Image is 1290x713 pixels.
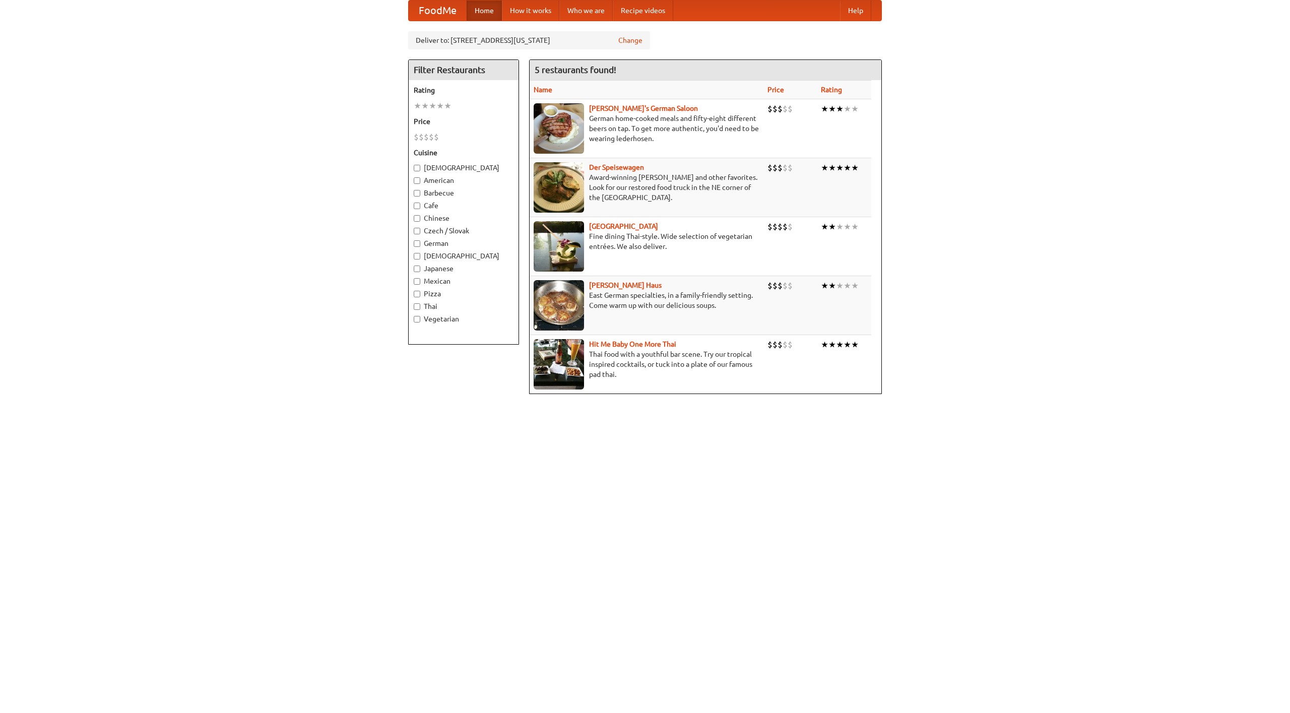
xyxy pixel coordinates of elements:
label: Mexican [414,276,513,286]
li: ★ [836,103,844,114]
label: Barbecue [414,188,513,198]
a: FoodMe [409,1,467,21]
input: Cafe [414,203,420,209]
a: Rating [821,86,842,94]
li: ★ [429,100,436,111]
input: Pizza [414,291,420,297]
input: [DEMOGRAPHIC_DATA] [414,165,420,171]
li: $ [783,339,788,350]
li: ★ [444,100,451,111]
li: $ [772,103,778,114]
img: babythai.jpg [534,339,584,390]
li: ★ [844,221,851,232]
a: Recipe videos [613,1,673,21]
b: Hit Me Baby One More Thai [589,340,676,348]
li: ★ [421,100,429,111]
label: Chinese [414,213,513,223]
input: German [414,240,420,247]
li: $ [778,103,783,114]
li: $ [783,280,788,291]
li: ★ [844,339,851,350]
h5: Price [414,116,513,126]
input: Mexican [414,278,420,285]
li: $ [778,162,783,173]
li: $ [778,280,783,291]
a: How it works [502,1,559,21]
li: $ [788,339,793,350]
label: Thai [414,301,513,311]
li: $ [767,280,772,291]
a: [PERSON_NAME] Haus [589,281,662,289]
li: ★ [851,162,859,173]
label: Cafe [414,201,513,211]
li: $ [778,339,783,350]
li: ★ [851,103,859,114]
div: Deliver to: [STREET_ADDRESS][US_STATE] [408,31,650,49]
label: Vegetarian [414,314,513,324]
li: ★ [836,162,844,173]
li: $ [767,221,772,232]
li: ★ [851,280,859,291]
li: ★ [414,100,421,111]
a: Name [534,86,552,94]
li: $ [772,162,778,173]
li: ★ [836,221,844,232]
input: Thai [414,303,420,310]
a: Price [767,86,784,94]
li: ★ [836,280,844,291]
li: $ [419,132,424,143]
li: ★ [828,280,836,291]
li: $ [783,103,788,114]
li: ★ [851,221,859,232]
li: ★ [821,162,828,173]
li: $ [788,221,793,232]
input: American [414,177,420,184]
li: $ [783,221,788,232]
li: $ [772,221,778,232]
h4: Filter Restaurants [409,60,519,80]
a: Home [467,1,502,21]
img: satay.jpg [534,221,584,272]
label: Pizza [414,289,513,299]
li: ★ [828,162,836,173]
li: $ [767,162,772,173]
li: ★ [828,339,836,350]
input: Japanese [414,266,420,272]
label: [DEMOGRAPHIC_DATA] [414,163,513,173]
p: Fine dining Thai-style. Wide selection of vegetarian entrées. We also deliver. [534,231,759,251]
img: kohlhaus.jpg [534,280,584,331]
a: Change [618,35,642,45]
input: Czech / Slovak [414,228,420,234]
li: $ [424,132,429,143]
li: ★ [828,103,836,114]
input: Barbecue [414,190,420,197]
label: [DEMOGRAPHIC_DATA] [414,251,513,261]
p: East German specialties, in a family-friendly setting. Come warm up with our delicious soups. [534,290,759,310]
li: $ [778,221,783,232]
li: $ [767,339,772,350]
li: $ [788,103,793,114]
li: $ [772,280,778,291]
label: American [414,175,513,185]
li: ★ [844,280,851,291]
ng-pluralize: 5 restaurants found! [535,65,616,75]
li: $ [788,162,793,173]
p: Thai food with a youthful bar scene. Try our tropical inspired cocktails, or tuck into a plate of... [534,349,759,379]
li: ★ [821,280,828,291]
li: ★ [851,339,859,350]
a: [GEOGRAPHIC_DATA] [589,222,658,230]
li: ★ [844,162,851,173]
a: Der Speisewagen [589,163,644,171]
p: German home-cooked meals and fifty-eight different beers on tap. To get more authentic, you'd nee... [534,113,759,144]
img: speisewagen.jpg [534,162,584,213]
li: $ [772,339,778,350]
a: [PERSON_NAME]'s German Saloon [589,104,698,112]
li: ★ [828,221,836,232]
li: $ [788,280,793,291]
label: Japanese [414,264,513,274]
li: ★ [836,339,844,350]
